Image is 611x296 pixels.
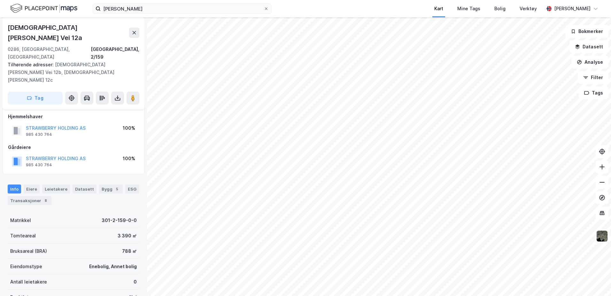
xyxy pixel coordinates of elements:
div: 985 430 764 [26,132,52,137]
div: Eiere [24,185,40,193]
div: Bruksareal (BRA) [10,247,47,255]
img: logo.f888ab2527a4732fd821a326f86c7f29.svg [10,3,77,14]
div: Verktøy [520,5,537,12]
div: ESG [125,185,139,193]
div: Bygg [99,185,123,193]
button: Bokmerker [565,25,608,38]
div: Leietakere [42,185,70,193]
div: [DEMOGRAPHIC_DATA][PERSON_NAME] Vei 12a [8,22,129,43]
button: Tag [8,92,63,104]
div: 3 390 ㎡ [118,232,137,240]
span: Tilhørende adresser: [8,62,55,67]
div: Gårdeiere [8,144,139,151]
div: 100% [123,124,135,132]
button: Analyse [571,56,608,69]
div: [PERSON_NAME] [554,5,591,12]
button: Tags [579,86,608,99]
div: 0 [134,278,137,286]
div: 788 ㎡ [122,247,137,255]
div: Bolig [494,5,506,12]
input: Søk på adresse, matrikkel, gårdeiere, leietakere eller personer [101,4,264,13]
div: [GEOGRAPHIC_DATA], 2/159 [91,45,139,61]
div: Info [8,185,21,193]
div: Antall leietakere [10,278,47,286]
div: 5 [114,186,120,192]
div: Matrikkel [10,217,31,224]
div: Transaksjoner [8,196,51,205]
div: 100% [123,155,135,162]
div: Enebolig, Annet bolig [89,263,137,270]
button: Datasett [569,40,608,53]
div: Kontrollprogram for chat [579,265,611,296]
div: 301-2-159-0-0 [102,217,137,224]
div: 8 [43,197,49,204]
div: Kart [434,5,443,12]
div: Eiendomstype [10,263,42,270]
div: Hjemmelshaver [8,113,139,120]
button: Filter [578,71,608,84]
div: 985 430 764 [26,162,52,168]
div: Datasett [73,185,97,193]
iframe: Chat Widget [579,265,611,296]
div: [DEMOGRAPHIC_DATA][PERSON_NAME] Vei 12b, [DEMOGRAPHIC_DATA][PERSON_NAME] 12c [8,61,134,84]
div: Tomteareal [10,232,36,240]
div: Mine Tags [457,5,480,12]
img: 9k= [596,230,608,242]
div: 0286, [GEOGRAPHIC_DATA], [GEOGRAPHIC_DATA] [8,45,91,61]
